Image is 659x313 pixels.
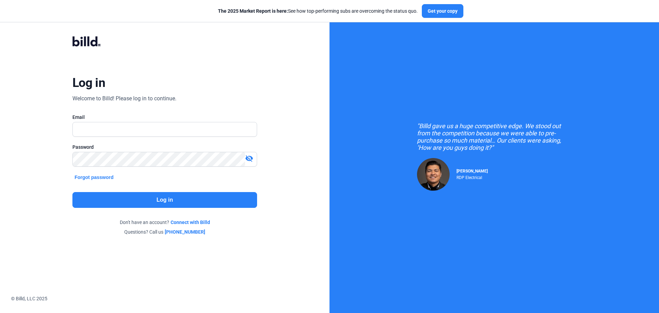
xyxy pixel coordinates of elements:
button: Forgot password [72,174,116,181]
div: Password [72,144,257,150]
div: Don't have an account? [72,219,257,226]
button: Get your copy [422,4,463,18]
img: Raul Pacheco [417,158,450,191]
div: "Billd gave us a huge competitive edge. We stood out from the competition because we were able to... [417,122,571,151]
div: Log in [72,75,105,90]
a: Connect with Billd [171,219,210,226]
div: Questions? Call us [72,228,257,235]
div: Welcome to Billd! Please log in to continue. [72,94,176,103]
mat-icon: visibility_off [245,154,253,163]
div: RDP Electrical [456,174,488,180]
div: See how top-performing subs are overcoming the status quo. [218,8,418,14]
button: Log in [72,192,257,208]
div: Email [72,114,257,121]
a: [PHONE_NUMBER] [165,228,205,235]
span: [PERSON_NAME] [456,169,488,174]
span: The 2025 Market Report is here: [218,8,288,14]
